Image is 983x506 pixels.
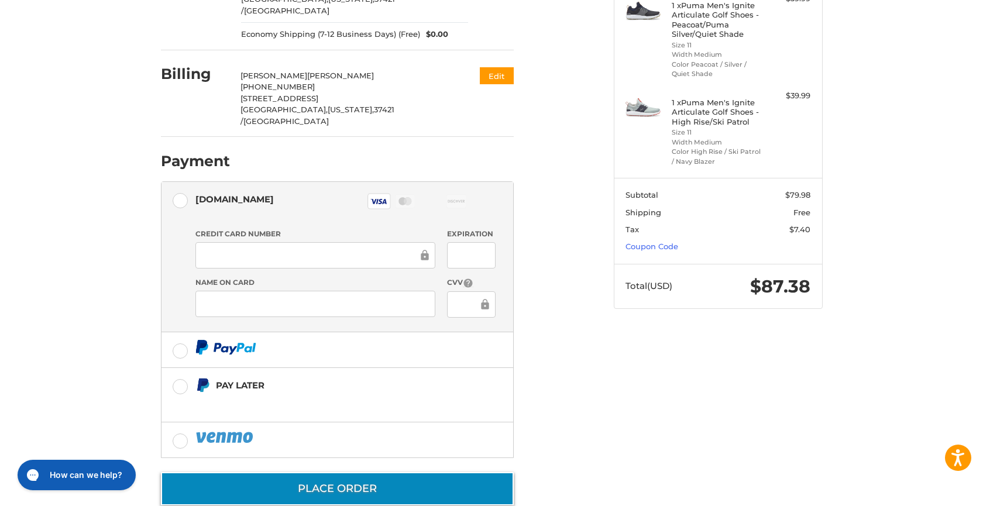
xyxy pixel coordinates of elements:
span: Shipping [625,208,661,217]
span: [STREET_ADDRESS] [240,94,318,103]
li: Width Medium [672,137,761,147]
div: $39.99 [764,90,810,102]
div: Pay Later [216,376,440,395]
h2: Billing [161,65,229,83]
li: Color Peacoat / Silver / Quiet Shade [672,60,761,79]
div: [DOMAIN_NAME] [195,190,274,209]
span: [PERSON_NAME] [240,71,307,80]
li: Color High Rise / Ski Patrol / Navy Blazer [672,147,761,166]
h2: Payment [161,152,230,170]
span: [GEOGRAPHIC_DATA] [244,6,329,15]
span: $87.38 [750,276,810,297]
span: 37421 / [240,105,394,126]
span: $0.00 [420,29,448,40]
label: Credit Card Number [195,229,435,239]
span: [GEOGRAPHIC_DATA], [240,105,328,114]
label: Expiration [447,229,496,239]
span: Total (USD) [625,280,672,291]
span: $7.40 [789,225,810,234]
h4: 1 x Puma Men's Ignite Articulate Golf Shoes - Peacoat/Puma Silver/Quiet Shade [672,1,761,39]
span: [PERSON_NAME] [307,71,374,80]
li: Size 11 [672,40,761,50]
iframe: PayPal Message 1 [195,398,440,408]
img: PayPal icon [195,430,255,445]
span: Free [793,208,810,217]
span: $79.98 [785,190,810,199]
span: Economy Shipping (7-12 Business Days) (Free) [241,29,420,40]
button: Edit [480,67,514,84]
li: Size 11 [672,128,761,137]
img: PayPal icon [195,340,256,354]
label: Name on Card [195,277,435,288]
iframe: Gorgias live chat messenger [12,456,139,494]
span: [US_STATE], [328,105,374,114]
span: [GEOGRAPHIC_DATA] [243,116,329,126]
button: Place Order [161,472,514,505]
span: Subtotal [625,190,658,199]
label: CVV [447,277,496,288]
span: [PHONE_NUMBER] [240,82,315,91]
h4: 1 x Puma Men's Ignite Articulate Golf Shoes - High Rise/Ski Patrol [672,98,761,126]
a: Coupon Code [625,242,678,251]
span: Tax [625,225,639,234]
li: Width Medium [672,50,761,60]
img: Pay Later icon [195,378,210,393]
